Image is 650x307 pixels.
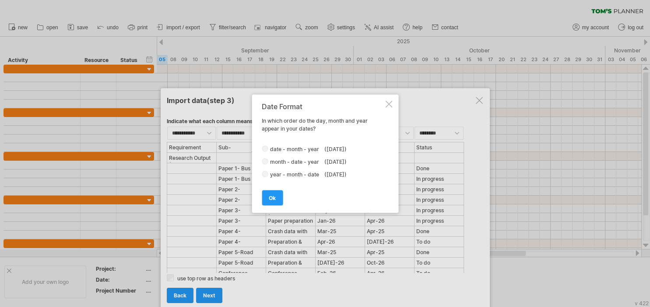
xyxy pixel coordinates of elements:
label: month - date - year ([DATE]) [268,158,354,165]
div: Date Format [262,102,383,110]
div: In which order do the day, month and year appear in your dates? [262,102,383,205]
span: ok [269,194,276,201]
label: year - month - date ([DATE]) [268,171,354,177]
a: ok [262,190,283,205]
label: date - month - year ([DATE]) [268,145,354,152]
